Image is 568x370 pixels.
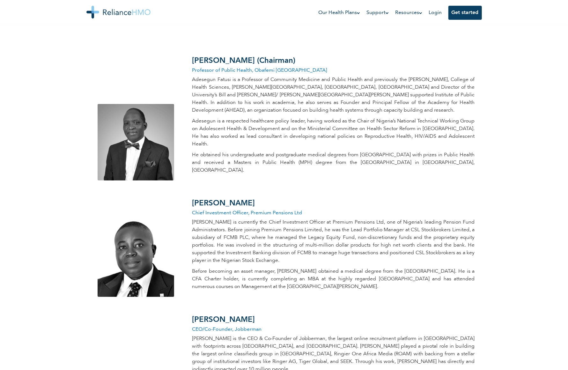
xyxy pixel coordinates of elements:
[192,67,475,76] p: Professor of Public Health, Obafemi [GEOGRAPHIC_DATA]
[395,9,423,17] a: Resources
[98,104,174,181] img: fatusi.png
[192,151,475,177] p: He obtained his undergraduate and postgraduate medical degrees from [GEOGRAPHIC_DATA] with prizes...
[192,76,475,117] p: Adesegun Fatusi is a Professor of Community Medicine and Public Health and previously the [PERSON...
[98,220,174,297] img: manaseh.png
[192,314,475,326] h2: [PERSON_NAME]
[192,209,475,218] p: Chief Investment Officer, Premium Pensions Ltd
[192,117,475,151] p: Adesegun is a respected healthcare policy leader, having worked as the Chair of Nigeria’s Nationa...
[319,9,360,17] a: Our Health Plans
[192,218,475,268] p: [PERSON_NAME] is currently the Chief Investment Officer at Premium Pensions Ltd, one of Nigeria’s...
[86,6,151,18] img: Reliance HMO's Logo
[367,9,389,17] a: Support
[192,55,475,67] h2: [PERSON_NAME] (Chairman)
[192,326,475,335] p: CEO/Co-Founder, Jobberman
[192,268,475,294] p: Before becoming an asset manager, [PERSON_NAME] obtained a medical degree from the [GEOGRAPHIC_DA...
[429,10,442,15] a: Login
[192,198,475,209] h2: [PERSON_NAME]
[448,6,482,20] button: Get started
